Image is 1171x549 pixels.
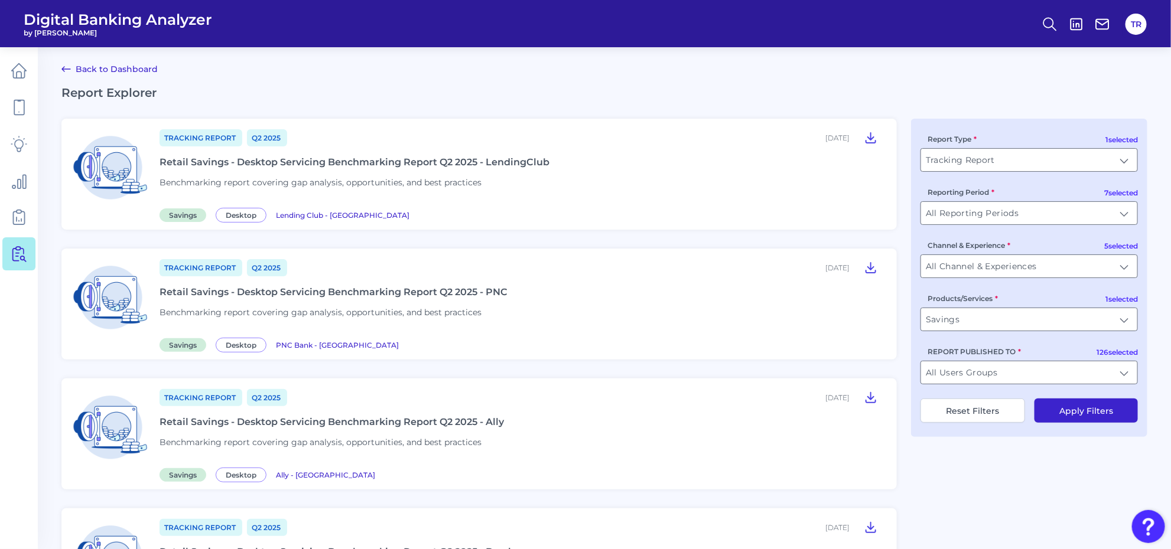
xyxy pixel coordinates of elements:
div: [DATE] [825,523,850,532]
label: Channel & Experience [928,241,1010,250]
span: Desktop [216,338,266,352]
a: Tracking Report [160,519,242,536]
span: Savings [160,338,206,352]
label: REPORT PUBLISHED TO [928,347,1021,356]
span: Digital Banking Analyzer [24,11,212,28]
a: Savings [160,469,211,480]
a: PNC Bank - [GEOGRAPHIC_DATA] [276,339,399,350]
img: Savings [71,128,150,207]
div: Retail Savings - Desktop Servicing Benchmarking Report Q2 2025 - Ally [160,416,504,427]
a: Tracking Report [160,259,242,276]
a: Tracking Report [160,129,242,146]
div: Retail Savings - Desktop Servicing Benchmarking Report Q2 2025 - LendingClub [160,156,549,168]
a: Savings [160,339,211,350]
a: Lending Club - [GEOGRAPHIC_DATA] [276,209,409,220]
span: Savings [160,208,206,222]
img: Savings [71,388,150,467]
a: Savings [160,209,211,220]
a: Q2 2025 [247,129,287,146]
a: Ally - [GEOGRAPHIC_DATA] [276,469,375,480]
div: [DATE] [825,393,850,402]
button: Open Resource Center [1132,510,1165,543]
div: [DATE] [825,263,850,272]
span: Ally - [GEOGRAPHIC_DATA] [276,470,375,479]
span: Benchmarking report covering gap analysis, opportunities, and best practices [160,437,482,447]
label: Products/Services [928,294,998,303]
a: Back to Dashboard [61,62,158,76]
span: Desktop [216,468,266,482]
span: Savings [160,468,206,482]
button: Retail Savings - Desktop Servicing Benchmarking Report Q2 2025 - Barclays [859,518,883,537]
button: Retail Savings - Desktop Servicing Benchmarking Report Q2 2025 - LendingClub [859,128,883,147]
span: Benchmarking report covering gap analysis, opportunities, and best practices [160,177,482,188]
a: Tracking Report [160,389,242,406]
button: Retail Savings - Desktop Servicing Benchmarking Report Q2 2025 - PNC [859,258,883,277]
button: TR [1126,14,1147,35]
button: Retail Savings - Desktop Servicing Benchmarking Report Q2 2025 - Ally [859,388,883,407]
a: Desktop [216,209,271,220]
span: Desktop [216,208,266,223]
span: by [PERSON_NAME] [24,28,212,37]
span: PNC Bank - [GEOGRAPHIC_DATA] [276,341,399,349]
label: Report Type [928,135,977,143]
a: Q2 2025 [247,519,287,536]
span: Benchmarking report covering gap analysis, opportunities, and best practices [160,307,482,318]
span: Lending Club - [GEOGRAPHIC_DATA] [276,211,409,220]
img: Savings [71,258,150,337]
a: Desktop [216,469,271,480]
div: Retail Savings - Desktop Servicing Benchmarking Report Q2 2025 - PNC [160,286,508,298]
div: [DATE] [825,133,850,142]
a: Q2 2025 [247,259,287,276]
button: Apply Filters [1035,398,1138,423]
label: Reporting Period [928,188,994,197]
a: Desktop [216,339,271,350]
h2: Report Explorer [61,86,1147,100]
button: Reset Filters [920,398,1025,423]
a: Q2 2025 [247,389,287,406]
